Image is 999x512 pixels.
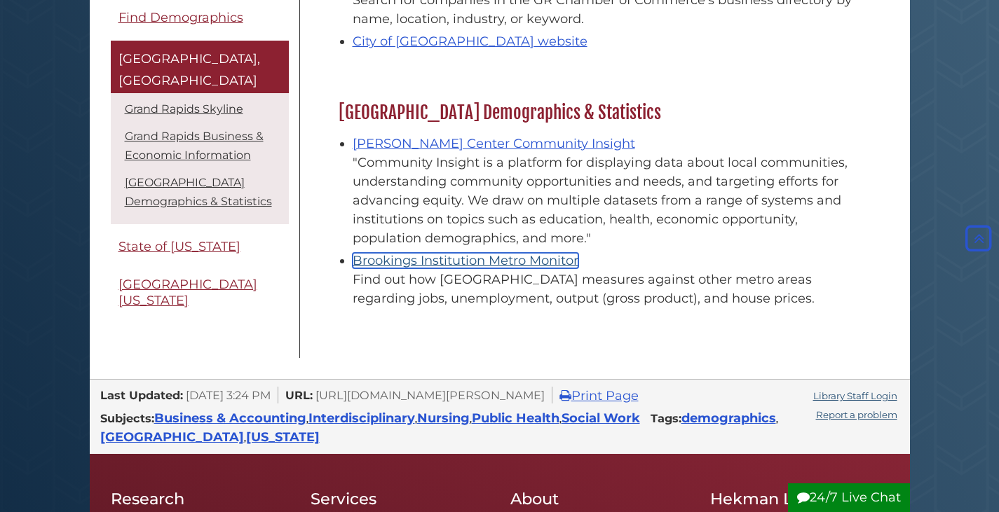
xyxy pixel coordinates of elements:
a: Find Demographics [111,2,289,34]
a: [US_STATE] [246,429,320,445]
h2: Research [111,489,290,508]
a: Library Staff Login [813,390,897,401]
h2: About [510,489,689,508]
span: , , , , [154,415,640,424]
a: Back to Top [962,230,995,246]
a: Report a problem [816,409,897,420]
a: Brookings Institution Metro Monitor [353,253,578,268]
a: Interdisciplinary [308,410,415,426]
span: Subjects: [100,411,154,425]
span: [DATE] 3:24 PM [186,388,271,402]
a: [PERSON_NAME] Center Community Insight [353,136,635,151]
span: Last Updated: [100,388,183,402]
h2: Services [311,489,489,508]
a: Business & Accounting [154,410,306,426]
i: Print Page [559,389,571,402]
a: Public Health [472,410,559,426]
a: State of [US_STATE] [111,230,289,262]
span: Tags: [651,411,681,425]
h2: Hekman Library [710,489,889,508]
div: "Community Insight is a platform for displaying data about local communities, understanding commu... [353,153,861,248]
span: URL: [285,388,313,402]
a: Nursing [417,410,470,426]
a: Social Work [562,410,640,426]
a: demographics [681,410,776,426]
span: , , [100,415,778,443]
h2: [GEOGRAPHIC_DATA] Demographics & Statistics [332,102,868,124]
a: Grand Rapids Business & Economic Information [125,129,264,161]
span: [GEOGRAPHIC_DATA], [GEOGRAPHIC_DATA] [118,50,260,88]
a: [GEOGRAPHIC_DATA], [GEOGRAPHIC_DATA] [111,40,289,92]
span: [GEOGRAPHIC_DATA][US_STATE] [118,277,257,308]
div: Find out how [GEOGRAPHIC_DATA] measures against other metro areas regarding jobs, unemployment, o... [353,270,861,308]
span: Find Demographics [118,10,243,25]
a: Grand Rapids Skyline [125,102,243,115]
a: City of [GEOGRAPHIC_DATA] website [353,34,587,49]
a: [GEOGRAPHIC_DATA] [100,429,244,445]
span: [URL][DOMAIN_NAME][PERSON_NAME] [315,388,545,402]
a: [GEOGRAPHIC_DATA] Demographics & Statistics [125,175,272,207]
a: [GEOGRAPHIC_DATA][US_STATE] [111,269,289,316]
a: Print Page [559,388,639,403]
button: 24/7 Live Chat [788,483,910,512]
span: State of [US_STATE] [118,238,240,254]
